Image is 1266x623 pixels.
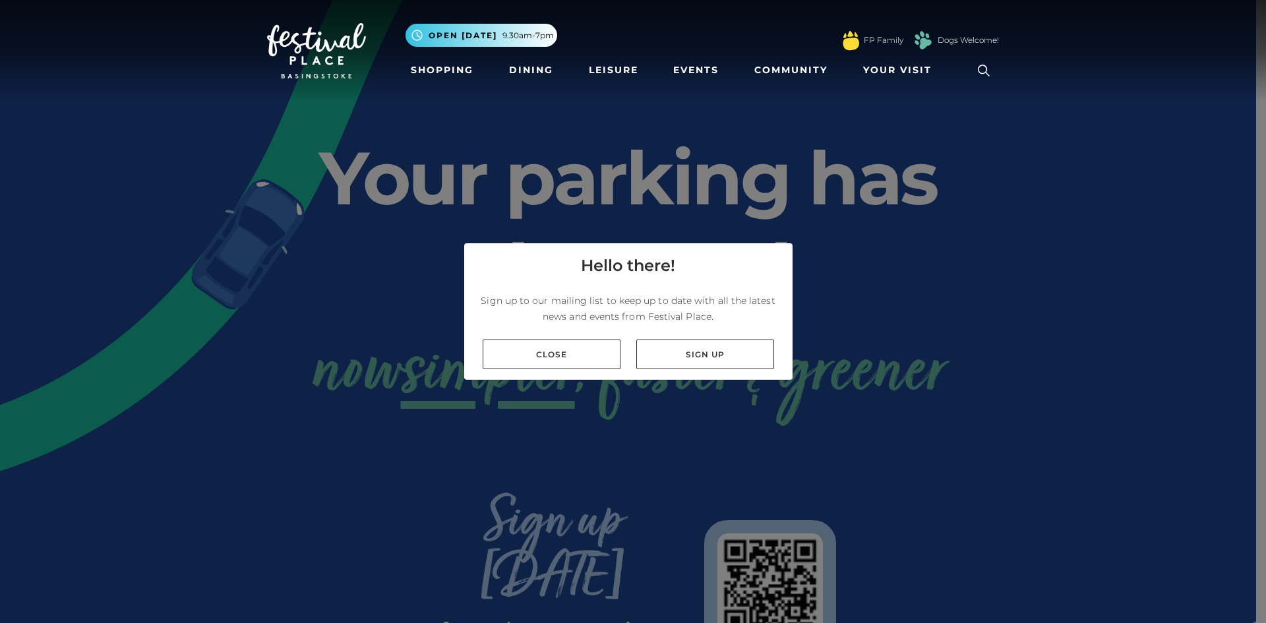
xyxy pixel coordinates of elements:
[483,340,620,369] a: Close
[406,24,557,47] button: Open [DATE] 9.30am-7pm
[636,340,774,369] a: Sign up
[749,58,833,82] a: Community
[406,58,479,82] a: Shopping
[581,254,675,278] h4: Hello there!
[858,58,944,82] a: Your Visit
[429,30,497,42] span: Open [DATE]
[475,293,782,324] p: Sign up to our mailing list to keep up to date with all the latest news and events from Festival ...
[864,34,903,46] a: FP Family
[938,34,999,46] a: Dogs Welcome!
[502,30,554,42] span: 9.30am-7pm
[504,58,558,82] a: Dining
[584,58,644,82] a: Leisure
[863,63,932,77] span: Your Visit
[267,23,366,78] img: Festival Place Logo
[668,58,724,82] a: Events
